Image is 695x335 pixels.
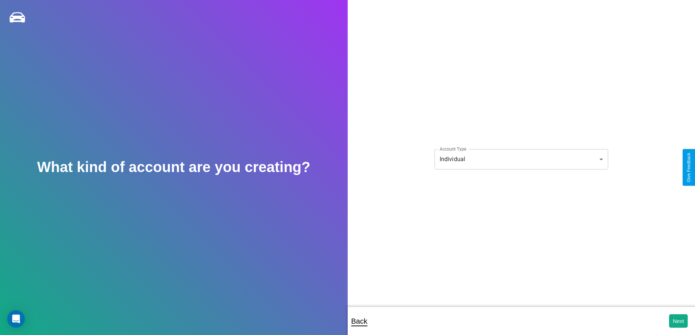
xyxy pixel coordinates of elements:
h2: What kind of account are you creating? [37,159,310,175]
div: Individual [435,149,608,170]
div: Give Feedback [686,153,691,182]
p: Back [351,315,367,328]
label: Account Type [440,146,466,152]
button: Next [669,314,688,328]
div: Open Intercom Messenger [7,310,25,328]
